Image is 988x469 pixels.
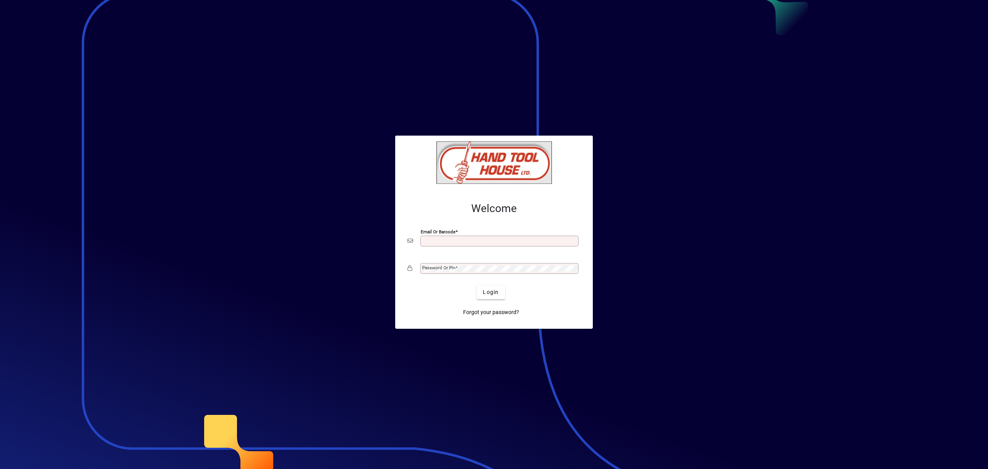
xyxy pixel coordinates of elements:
span: Forgot your password? [463,308,519,316]
mat-label: Email or Barcode [421,229,455,234]
span: Login [483,288,499,296]
a: Forgot your password? [460,306,522,319]
h2: Welcome [408,202,580,215]
button: Login [477,285,505,299]
mat-label: Password or Pin [422,265,455,270]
